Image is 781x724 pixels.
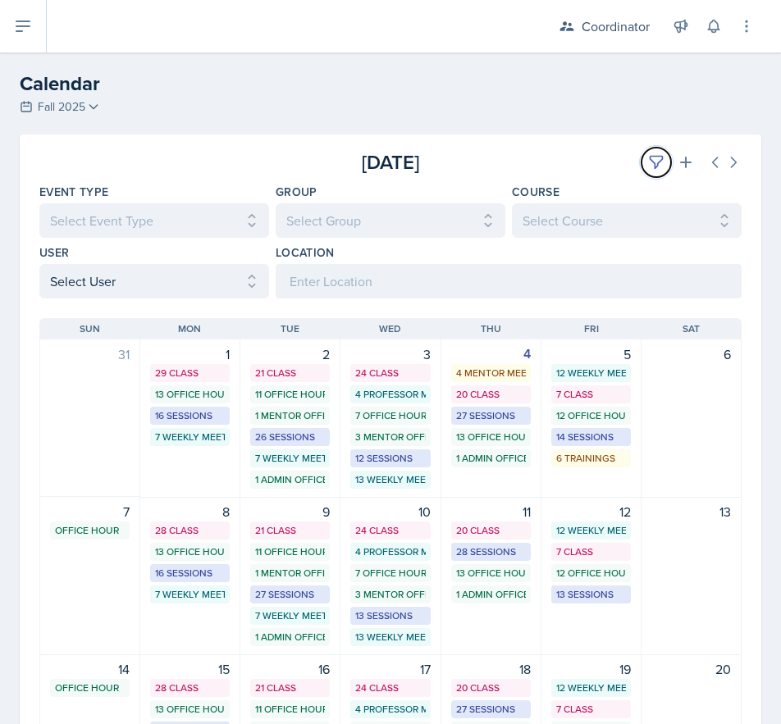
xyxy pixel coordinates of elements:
h2: Calendar [20,69,761,98]
div: 18 [451,659,531,679]
div: 7 Weekly Meetings [155,587,225,602]
div: 12 Weekly Meetings [556,523,626,538]
div: 31 [50,344,130,364]
div: 1 Admin Office Hour [255,630,325,644]
div: 7 Class [556,387,626,402]
span: Fri [584,321,599,336]
div: 26 Sessions [255,430,325,444]
div: 24 Class [355,523,425,538]
label: User [39,244,69,261]
div: 16 Sessions [155,566,225,581]
div: 20 [651,659,731,679]
div: 4 Professor Meetings [355,702,425,717]
div: 7 Class [556,702,626,717]
div: 13 Office Hours [456,566,526,581]
div: 19 [551,659,631,679]
div: 1 Mentor Office Hour [255,566,325,581]
div: 3 Mentor Office Hours [355,430,425,444]
div: 7 Weekly Meetings [155,430,225,444]
div: 13 [651,502,731,521]
input: Enter Location [276,264,742,298]
div: 27 Sessions [255,587,325,602]
div: 1 [150,344,230,364]
div: 11 Office Hours [255,544,325,559]
span: Sat [683,321,700,336]
span: Mon [178,321,201,336]
div: 3 Mentor Office Hours [355,587,425,602]
div: 12 [551,502,631,521]
div: 11 [451,502,531,521]
div: 1 Admin Office Hour [456,451,526,466]
div: 11 Office Hours [255,387,325,402]
div: 9 [250,502,330,521]
div: 17 [350,659,430,679]
div: 28 Class [155,681,225,695]
div: 14 Sessions [556,430,626,444]
span: Tue [281,321,299,336]
div: 7 Weekly Meetings [255,451,325,466]
div: 12 Office Hours [556,408,626,423]
div: 13 Weekly Meetings [355,472,425,487]
label: Course [512,184,559,200]
div: Coordinator [582,16,650,36]
div: 6 Trainings [556,451,626,466]
div: 10 [350,502,430,521]
div: 21 Class [255,523,325,538]
div: Office Hour [55,523,125,538]
span: Thu [481,321,501,336]
div: 20 Class [456,681,526,695]
div: 7 [50,502,130,521]
div: 27 Sessions [456,408,526,423]
div: 20 Class [456,523,526,538]
div: 24 Class [355,366,425,380]
div: 28 Class [155,523,225,538]
div: 16 Sessions [155,408,225,423]
div: 4 Professor Meetings [355,387,425,402]
span: Fall 2025 [38,98,85,116]
div: 1 Admin Office Hour [255,472,325,487]
div: 12 Weekly Meetings [556,681,626,695]
div: 2 [250,344,330,364]
div: 7 Class [556,544,626,559]
div: 15 [150,659,230,679]
div: 7 Office Hours [355,408,425,423]
div: 21 Class [255,366,325,380]
span: Wed [379,321,401,336]
div: 4 [451,344,531,364]
div: 7 Office Hours [355,566,425,581]
div: 7 Weekly Meetings [255,608,325,623]
label: Location [276,244,335,261]
div: 11 Office Hours [255,702,325,717]
div: 14 [50,659,130,679]
div: 27 Sessions [456,702,526,717]
div: 4 Professor Meetings [355,544,425,559]
div: 24 Class [355,681,425,695]
div: 5 [551,344,631,364]
div: 13 Office Hours [155,702,225,717]
div: 13 Office Hours [155,387,225,402]
div: 13 Sessions [556,587,626,602]
div: 6 [651,344,731,364]
div: 12 Office Hours [556,566,626,581]
div: 8 [150,502,230,521]
div: 1 Mentor Office Hour [255,408,325,423]
div: 1 Admin Office Hour [456,587,526,602]
span: Sun [80,321,100,336]
div: 28 Sessions [456,544,526,559]
div: 13 Office Hours [456,430,526,444]
div: 20 Class [456,387,526,402]
label: Event Type [39,184,109,200]
div: 13 Sessions [355,608,425,623]
div: Office Hour [55,681,125,695]
div: [DATE] [273,148,507,177]
div: 29 Class [155,366,225,380]
div: 16 [250,659,330,679]
div: 12 Sessions [355,451,425,466]
div: 13 Weekly Meetings [355,630,425,644]
div: 13 Office Hours [155,544,225,559]
div: 21 Class [255,681,325,695]
label: Group [276,184,317,200]
div: 12 Weekly Meetings [556,366,626,380]
div: 4 Mentor Meetings [456,366,526,380]
div: 3 [350,344,430,364]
